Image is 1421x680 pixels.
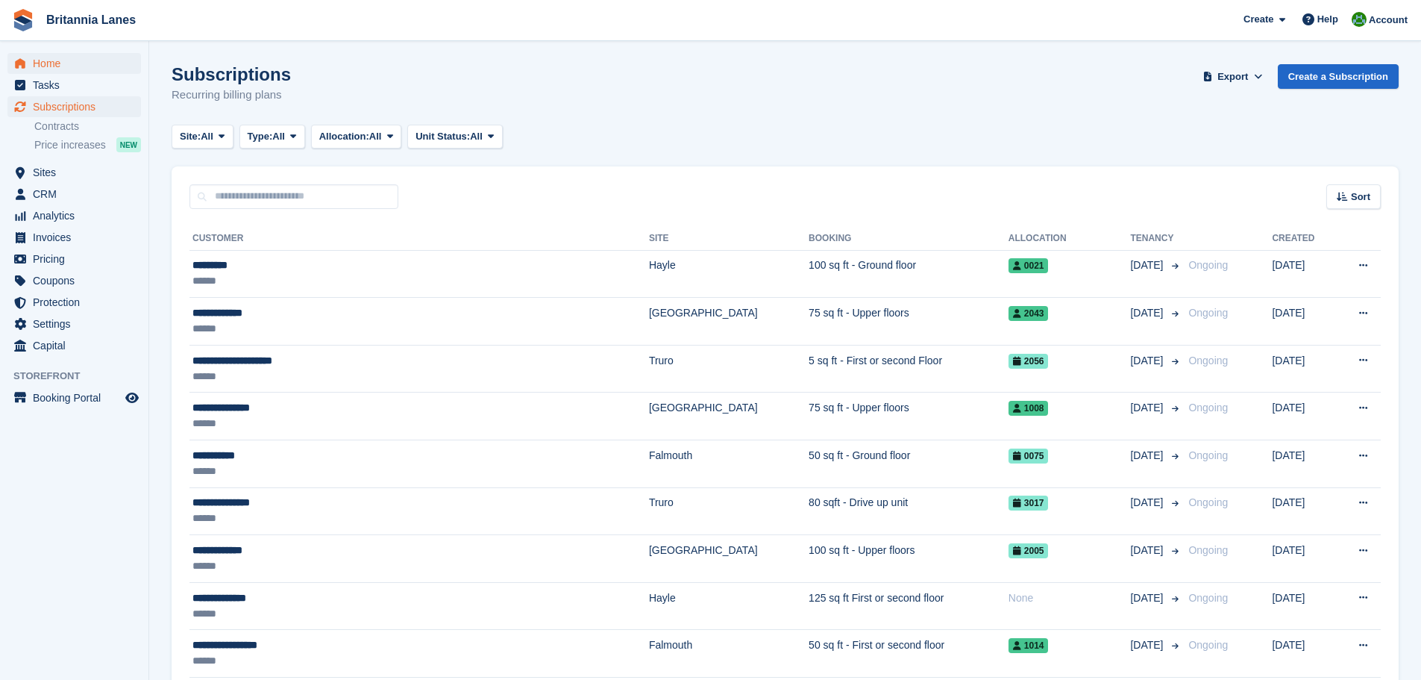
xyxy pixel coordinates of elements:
span: Ongoing [1188,355,1228,366]
span: Subscriptions [33,96,122,117]
span: Ongoing [1188,496,1228,508]
span: All [201,129,213,144]
a: Britannia Lanes [40,7,142,32]
span: Site: [180,129,201,144]
a: menu [7,314,141,334]
span: 2005 [1008,543,1049,558]
a: menu [7,227,141,248]
a: Contracts [34,119,141,134]
span: [DATE] [1130,495,1166,511]
a: menu [7,184,141,205]
th: Customer [189,227,649,251]
div: NEW [116,137,141,152]
span: Export [1217,69,1248,84]
span: 1008 [1008,401,1049,416]
span: Capital [33,335,122,356]
span: 2056 [1008,354,1049,369]
span: Ongoing [1188,544,1228,556]
a: menu [7,335,141,356]
td: 100 sq ft - Ground floor [809,250,1008,298]
a: Price increases NEW [34,137,141,153]
td: 5 sq ft - First or second Floor [809,345,1008,393]
td: [DATE] [1272,535,1334,583]
span: [DATE] [1130,258,1166,273]
span: Ongoing [1188,639,1228,651]
th: Booking [809,227,1008,251]
img: Matt Lane [1352,12,1367,27]
td: 125 sq ft First or second floor [809,582,1008,630]
a: menu [7,292,141,313]
a: menu [7,75,141,96]
span: Home [33,53,122,74]
span: Help [1317,12,1338,27]
span: Sites [33,162,122,183]
td: Truro [649,487,809,535]
td: 75 sq ft - Upper floors [809,298,1008,346]
div: None [1008,590,1131,606]
span: Ongoing [1188,402,1228,414]
span: Ongoing [1188,449,1228,461]
button: Site: All [172,125,233,149]
a: menu [7,249,141,269]
span: All [272,129,285,144]
td: [DATE] [1272,298,1334,346]
span: CRM [33,184,122,205]
button: Type: All [239,125,305,149]
span: Ongoing [1188,307,1228,319]
td: [GEOGRAPHIC_DATA] [649,298,809,346]
span: Ongoing [1188,259,1228,271]
td: [GEOGRAPHIC_DATA] [649,535,809,583]
button: Export [1200,64,1266,89]
span: 3017 [1008,496,1049,511]
span: Booking Portal [33,387,122,408]
th: Tenancy [1130,227,1182,251]
a: menu [7,270,141,291]
img: stora-icon-8386f47178a22dfd0bd8f6a31ec36ba5ce8667c1dd55bd0f319d3a0aa187defe.svg [12,9,34,31]
span: Type: [248,129,273,144]
span: Unit Status: [415,129,470,144]
button: Unit Status: All [407,125,502,149]
span: Price increases [34,138,106,152]
span: 0021 [1008,258,1049,273]
td: [GEOGRAPHIC_DATA] [649,393,809,440]
span: Sort [1351,190,1370,205]
span: Coupons [33,270,122,291]
button: Allocation: All [311,125,402,149]
td: Hayle [649,250,809,298]
td: 100 sq ft - Upper floors [809,535,1008,583]
span: Analytics [33,205,122,226]
td: 50 sq ft - Ground floor [809,440,1008,488]
a: menu [7,96,141,117]
span: Create [1243,12,1273,27]
a: menu [7,53,141,74]
th: Created [1272,227,1334,251]
span: [DATE] [1130,448,1166,464]
span: Invoices [33,227,122,248]
span: Ongoing [1188,592,1228,604]
td: [DATE] [1272,487,1334,535]
a: Preview store [123,389,141,407]
a: Create a Subscription [1278,64,1399,89]
span: Settings [33,314,122,334]
span: [DATE] [1130,353,1166,369]
span: Protection [33,292,122,313]
a: menu [7,205,141,226]
span: [DATE] [1130,637,1166,653]
span: 2043 [1008,306,1049,321]
span: 0075 [1008,449,1049,464]
span: [DATE] [1130,400,1166,416]
h1: Subscriptions [172,64,291,84]
span: All [369,129,382,144]
span: Account [1369,13,1408,28]
td: Hayle [649,582,809,630]
td: [DATE] [1272,630,1334,678]
td: 80 sqft - Drive up unit [809,487,1008,535]
span: 1014 [1008,638,1049,653]
span: All [470,129,483,144]
td: [DATE] [1272,250,1334,298]
td: [DATE] [1272,345,1334,393]
td: Falmouth [649,630,809,678]
td: 75 sq ft - Upper floors [809,393,1008,440]
span: Allocation: [319,129,369,144]
span: Storefront [13,369,148,384]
